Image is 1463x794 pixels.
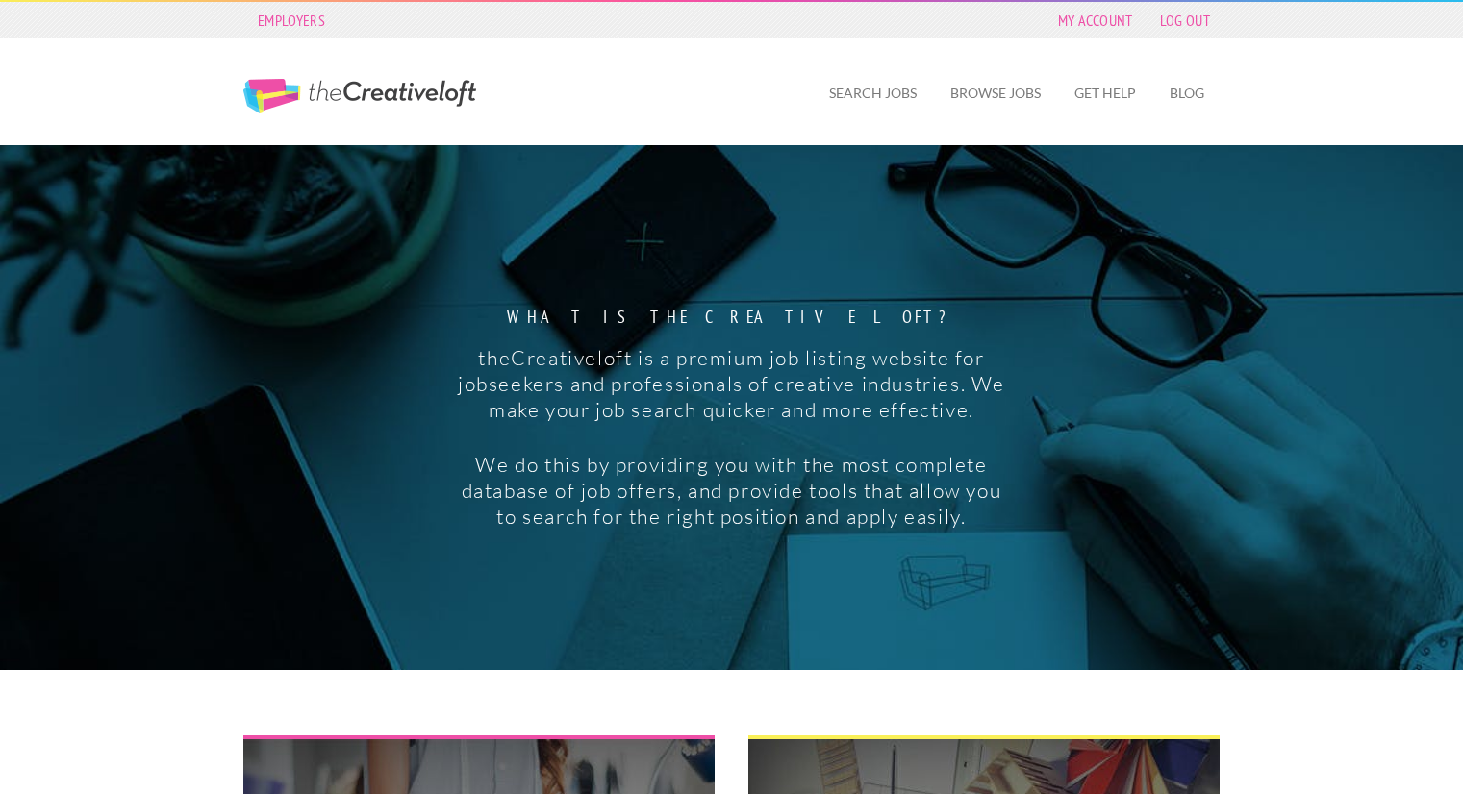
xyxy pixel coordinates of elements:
[1150,7,1220,34] a: Log Out
[1048,7,1143,34] a: My Account
[454,309,1009,326] strong: What is the creative loft?
[1154,71,1220,115] a: Blog
[454,452,1009,530] p: We do this by providing you with the most complete database of job offers, and provide tools that...
[248,7,335,34] a: Employers
[814,71,932,115] a: Search Jobs
[935,71,1056,115] a: Browse Jobs
[243,79,476,113] a: The Creative Loft
[454,345,1009,423] p: theCreativeloft is a premium job listing website for jobseekers and professionals of creative ind...
[1059,71,1151,115] a: Get Help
